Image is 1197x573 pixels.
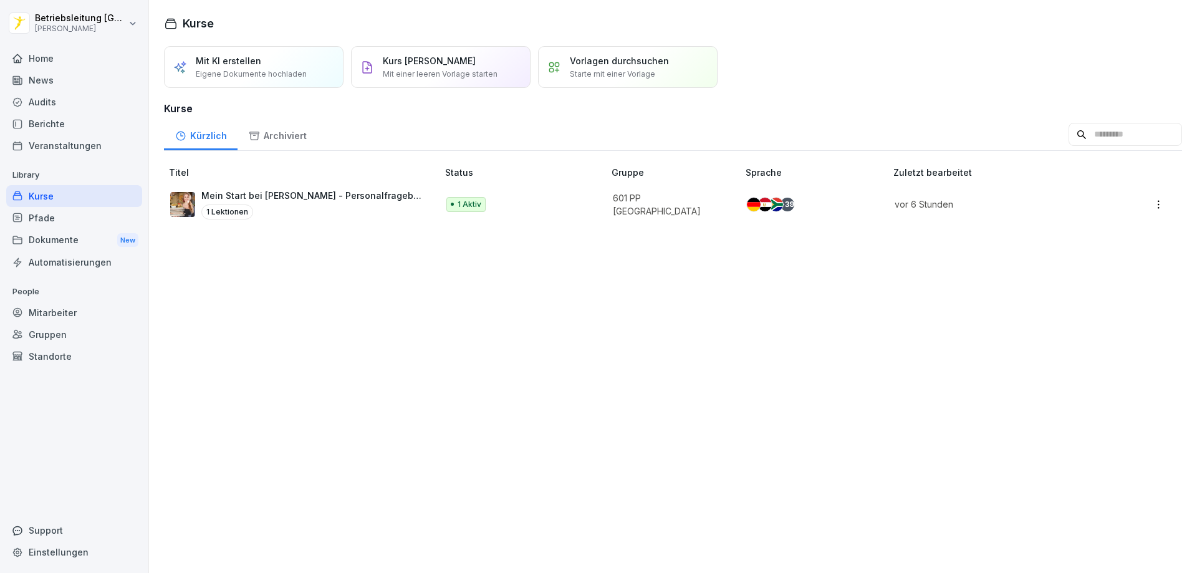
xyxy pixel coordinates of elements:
p: Eigene Dokumente hochladen [196,69,307,80]
p: Sprache [746,166,888,179]
p: Betriebsleitung [GEOGRAPHIC_DATA] [35,13,126,24]
a: News [6,69,142,91]
p: Gruppe [612,166,741,179]
a: Veranstaltungen [6,135,142,156]
a: Einstellungen [6,541,142,563]
p: People [6,282,142,302]
p: Library [6,165,142,185]
a: Standorte [6,345,142,367]
a: Automatisierungen [6,251,142,273]
img: za.svg [769,198,783,211]
a: DokumenteNew [6,229,142,252]
p: Mit KI erstellen [196,54,261,67]
p: 1 Lektionen [201,205,253,219]
img: eg.svg [758,198,772,211]
p: 1 Aktiv [458,199,481,210]
p: Vorlagen durchsuchen [570,54,669,67]
img: de.svg [747,198,761,211]
a: Berichte [6,113,142,135]
a: Kurse [6,185,142,207]
p: Status [445,166,607,179]
h1: Kurse [183,15,214,32]
a: Audits [6,91,142,113]
a: Home [6,47,142,69]
p: Titel [169,166,440,179]
div: Dokumente [6,229,142,252]
p: Mit einer leeren Vorlage starten [383,69,498,80]
p: Mein Start bei [PERSON_NAME] - Personalfragebogen [201,189,425,202]
a: Pfade [6,207,142,229]
a: Kürzlich [164,118,238,150]
p: vor 6 Stunden [895,198,1094,211]
a: Gruppen [6,324,142,345]
h3: Kurse [164,101,1182,116]
div: New [117,233,138,248]
p: Zuletzt bearbeitet [893,166,1108,179]
p: [PERSON_NAME] [35,24,126,33]
p: Starte mit einer Vorlage [570,69,655,80]
img: aaay8cu0h1hwaqqp9269xjan.png [170,192,195,217]
p: 601 PP [GEOGRAPHIC_DATA] [613,191,726,218]
a: Archiviert [238,118,317,150]
a: Mitarbeiter [6,302,142,324]
div: + 39 [781,198,794,211]
div: Support [6,519,142,541]
p: Kurs [PERSON_NAME] [383,54,476,67]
